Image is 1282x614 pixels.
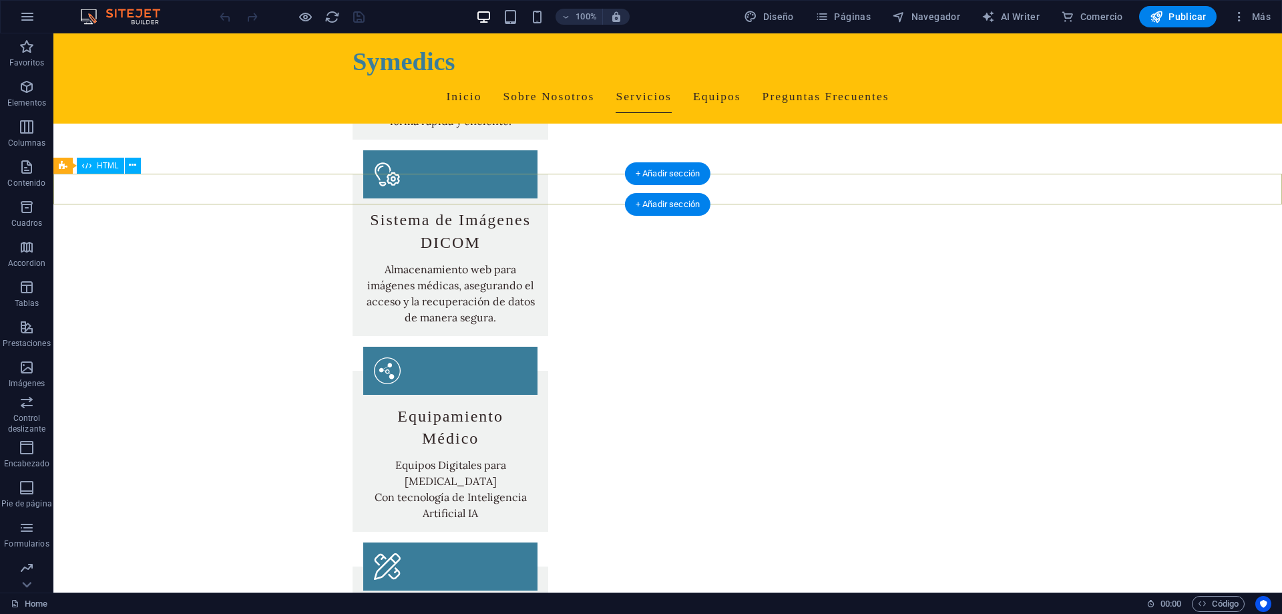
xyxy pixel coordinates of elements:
button: Navegador [887,6,966,27]
span: Más [1233,10,1271,23]
span: 00 00 [1160,596,1181,612]
button: reload [324,9,340,25]
p: Prestaciones [3,338,50,349]
p: Favoritos [9,57,44,68]
p: Columnas [8,138,46,148]
h6: 100% [576,9,597,25]
span: : [1170,599,1172,609]
button: Diseño [738,6,799,27]
button: Páginas [810,6,876,27]
p: Formularios [4,539,49,549]
span: Código [1198,596,1239,612]
button: Código [1192,596,1245,612]
p: Pie de página [1,498,51,509]
div: + Añadir sección [625,193,710,216]
p: Elementos [7,98,46,108]
span: AI Writer [982,10,1040,23]
button: Más [1227,6,1276,27]
button: Publicar [1139,6,1217,27]
i: Volver a cargar página [325,9,340,25]
button: Usercentrics [1255,596,1271,612]
span: HTML [97,162,119,170]
a: Haz clic para cancelar la selección y doble clic para abrir páginas [11,596,47,612]
img: Editor Logo [77,9,177,25]
span: Publicar [1150,10,1207,23]
p: Accordion [8,258,45,269]
i: Al redimensionar, ajustar el nivel de zoom automáticamente para ajustarse al dispositivo elegido. [610,11,622,23]
button: Haz clic para salir del modo de previsualización y seguir editando [297,9,313,25]
span: Diseño [744,10,794,23]
p: Imágenes [9,378,45,389]
p: Encabezado [4,458,49,469]
div: + Añadir sección [625,162,710,185]
button: AI Writer [976,6,1045,27]
span: Navegador [892,10,960,23]
p: Tablas [15,298,39,309]
p: Contenido [7,178,45,188]
p: Cuadros [11,218,43,228]
span: Páginas [815,10,871,23]
div: Diseño (Ctrl+Alt+Y) [738,6,799,27]
h6: Tiempo de la sesión [1146,596,1182,612]
span: Comercio [1061,10,1123,23]
button: Comercio [1056,6,1128,27]
button: 100% [556,9,603,25]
